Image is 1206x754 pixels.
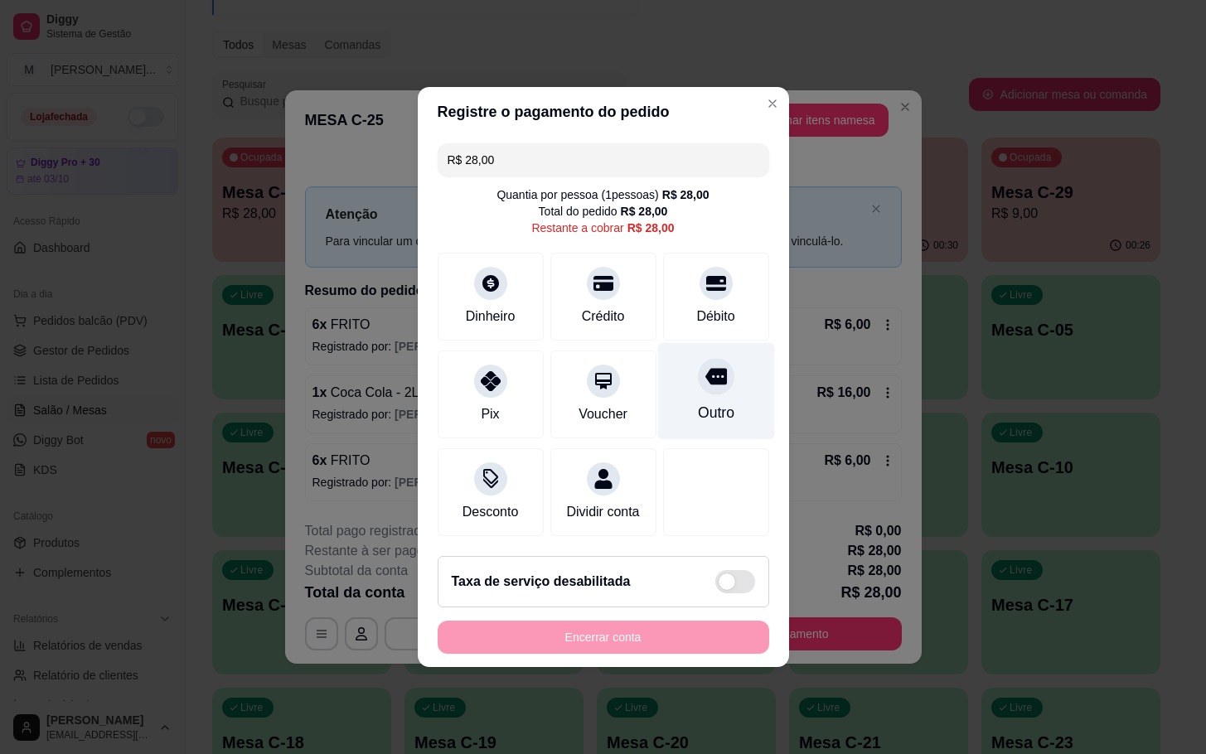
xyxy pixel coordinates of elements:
div: Desconto [463,502,519,522]
header: Registre o pagamento do pedido [418,87,789,137]
div: R$ 28,00 [627,220,675,236]
div: Outro [697,402,734,423]
div: Total do pedido [539,203,668,220]
div: Débito [696,307,734,326]
div: Pix [481,404,499,424]
div: Dinheiro [466,307,516,326]
div: Crédito [582,307,625,326]
input: Ex.: hambúrguer de cordeiro [448,143,759,176]
div: Quantia por pessoa ( 1 pessoas) [496,186,709,203]
div: R$ 28,00 [662,186,710,203]
div: Dividir conta [566,502,639,522]
div: Restante a cobrar [531,220,674,236]
div: R$ 28,00 [621,203,668,220]
div: Voucher [579,404,627,424]
h2: Taxa de serviço desabilitada [452,572,631,592]
button: Close [759,90,786,117]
